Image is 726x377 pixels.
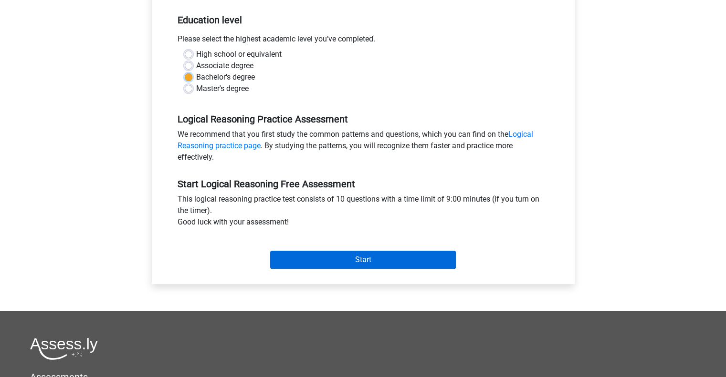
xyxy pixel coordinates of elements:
input: Start [270,251,456,269]
label: Master's degree [196,83,249,94]
h5: Start Logical Reasoning Free Assessment [178,178,549,190]
div: We recommend that you first study the common patterns and questions, which you can find on the . ... [170,129,556,167]
label: High school or equivalent [196,49,282,60]
div: Please select the highest academic level you’ve completed. [170,33,556,49]
h5: Education level [178,10,549,30]
div: This logical reasoning practice test consists of 10 questions with a time limit of 9:00 minutes (... [170,194,556,232]
label: Bachelor's degree [196,71,255,83]
img: Assessly logo [30,337,98,360]
h5: Logical Reasoning Practice Assessment [178,113,549,125]
label: Associate degree [196,60,253,71]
